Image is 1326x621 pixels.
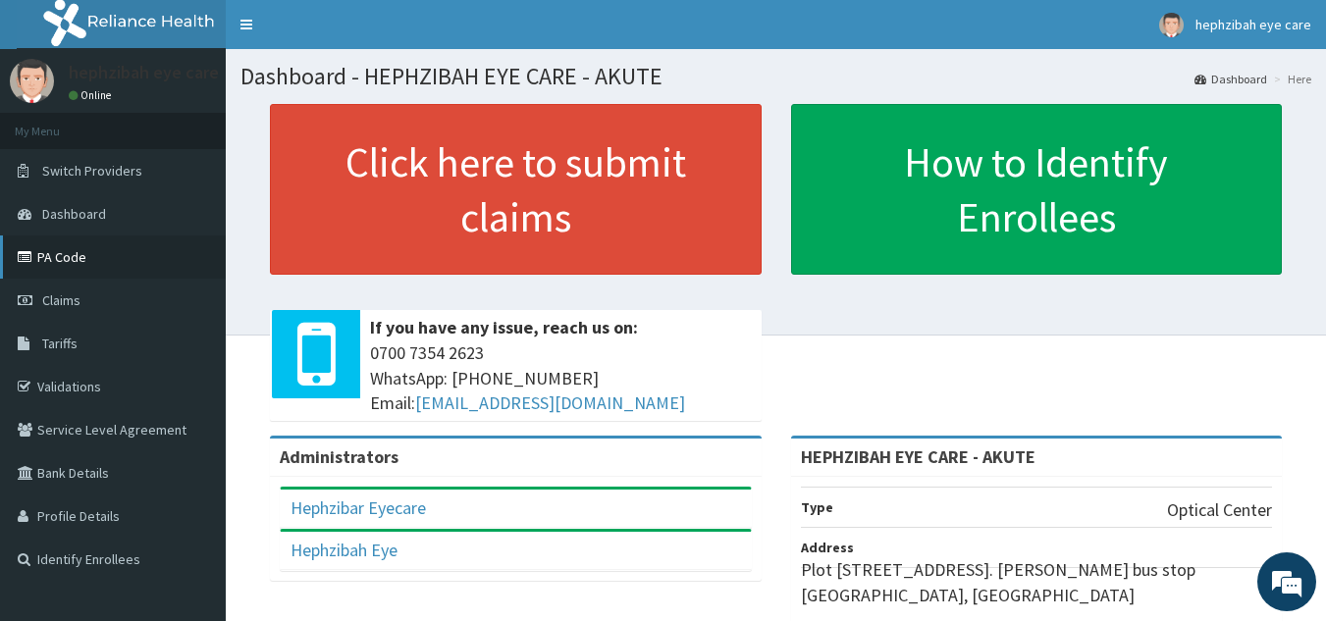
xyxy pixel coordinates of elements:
[370,340,752,416] span: 0700 7354 2623 WhatsApp: [PHONE_NUMBER] Email:
[1195,16,1311,33] span: hephzibah eye care
[42,205,106,223] span: Dashboard
[291,539,398,561] a: Hephzibah Eye
[1269,71,1311,87] li: Here
[801,539,854,556] b: Address
[10,59,54,103] img: User Image
[280,445,398,468] b: Administrators
[801,557,1273,607] p: Plot [STREET_ADDRESS]. [PERSON_NAME] bus stop [GEOGRAPHIC_DATA], [GEOGRAPHIC_DATA]
[1159,13,1184,37] img: User Image
[42,335,78,352] span: Tariffs
[791,104,1283,275] a: How to Identify Enrollees
[1167,497,1272,523] p: Optical Center
[801,445,1035,468] strong: HEPHZIBAH EYE CARE - AKUTE
[69,88,116,102] a: Online
[415,391,685,414] a: [EMAIL_ADDRESS][DOMAIN_NAME]
[69,64,219,81] p: hephzibah eye care
[801,498,833,516] b: Type
[291,496,426,519] a: Hephzibar Eyecare
[42,162,142,180] span: Switch Providers
[270,104,762,275] a: Click here to submit claims
[1194,71,1267,87] a: Dashboard
[240,64,1311,89] h1: Dashboard - HEPHZIBAH EYE CARE - AKUTE
[42,291,80,309] span: Claims
[370,316,638,338] b: If you have any issue, reach us on:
